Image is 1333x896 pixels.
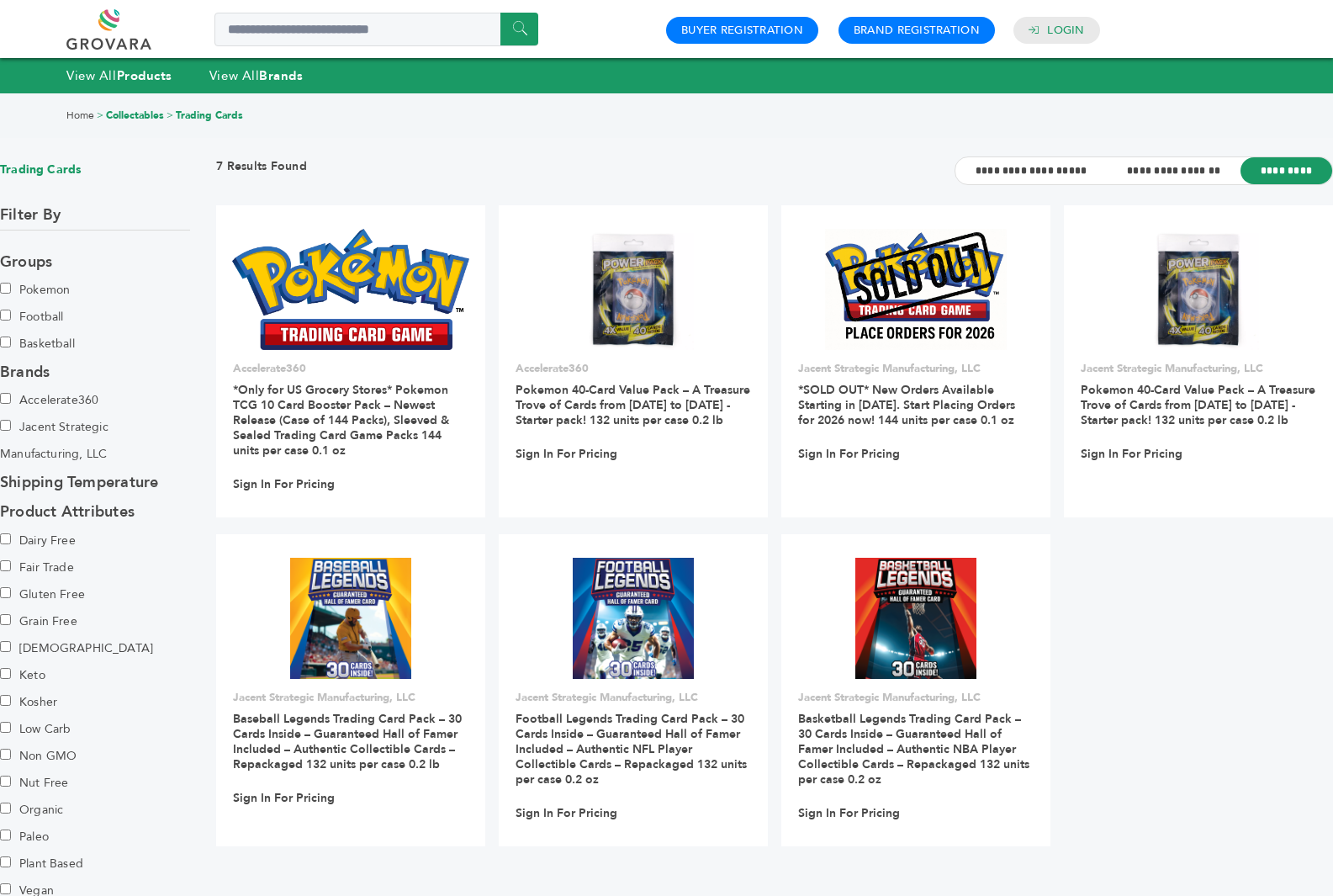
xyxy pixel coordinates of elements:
a: Baseball Legends Trading Card Pack – 30 Cards Inside – Guaranteed Hall of Famer Included – Authen... [233,711,462,772]
img: Pokemon 40-Card Value Pack – A Treasure Trove of Cards from 1996 to 2024 - Starter pack! 132 unit... [573,229,695,351]
strong: Brands [259,67,303,84]
a: View AllProducts [66,67,172,84]
img: Pokemon 40-Card Value Pack – A Treasure Trove of Cards from 1996 to 2024 - Starter pack! 132 unit... [1138,229,1260,351]
p: Accelerate360 [516,361,751,376]
a: Football Legends Trading Card Pack – 30 Cards Inside – Guaranteed Hall of Famer Included – Authen... [516,711,747,787]
strong: Products [117,67,172,84]
a: Collectables [106,109,164,122]
a: Basketball Legends Trading Card Pack – 30 Cards Inside – Guaranteed Hall of Famer Included – Auth... [798,711,1029,787]
a: Sign In For Pricing [798,447,900,462]
a: Buyer Registration [681,23,803,38]
a: Sign In For Pricing [516,447,617,462]
img: *Only for US Grocery Stores* Pokemon TCG 10 Card Booster Pack – Newest Release (Case of 144 Packs... [232,229,470,350]
input: Search a product or brand... [214,13,538,46]
a: Brand Registration [854,23,980,38]
a: Trading Cards [176,109,243,122]
p: Accelerate360 [233,361,468,376]
p: Jacent Strategic Manufacturing, LLC [798,690,1034,705]
h3: 7 Results Found [216,158,307,184]
p: Jacent Strategic Manufacturing, LLC [516,690,751,705]
a: Pokemon 40-Card Value Pack – A Treasure Trove of Cards from [DATE] to [DATE] - Starter pack! 132 ... [1081,382,1315,428]
a: *SOLD OUT* New Orders Available Starting in [DATE]. Start Placing Orders for 2026 now! 144 units ... [798,382,1015,428]
img: Basketball Legends Trading Card Pack – 30 Cards Inside – Guaranteed Hall of Famer Included – Auth... [855,558,977,680]
img: *SOLD OUT* New Orders Available Starting in 2026. Start Placing Orders for 2026 now! 144 units pe... [825,229,1008,351]
a: Sign In For Pricing [798,806,900,821]
a: Sign In For Pricing [233,791,335,806]
a: Sign In For Pricing [1081,447,1182,462]
img: Football Legends Trading Card Pack – 30 Cards Inside – Guaranteed Hall of Famer Included – Authen... [573,558,695,680]
span: > [97,109,103,122]
p: Jacent Strategic Manufacturing, LLC [1081,361,1316,376]
span: > [167,109,173,122]
p: Jacent Strategic Manufacturing, LLC [798,361,1034,376]
p: Jacent Strategic Manufacturing, LLC [233,690,468,705]
a: View AllBrands [209,67,304,84]
a: Pokemon 40-Card Value Pack – A Treasure Trove of Cards from [DATE] to [DATE] - Starter pack! 132 ... [516,382,750,428]
a: Sign In For Pricing [233,477,335,492]
a: *Only for US Grocery Stores* Pokemon TCG 10 Card Booster Pack – Newest Release (Case of 144 Packs... [233,382,449,459]
a: Home [66,109,94,122]
img: Baseball Legends Trading Card Pack – 30 Cards Inside – Guaranteed Hall of Famer Included – Authen... [290,558,412,680]
a: Sign In For Pricing [516,806,617,821]
a: Login [1047,23,1084,38]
